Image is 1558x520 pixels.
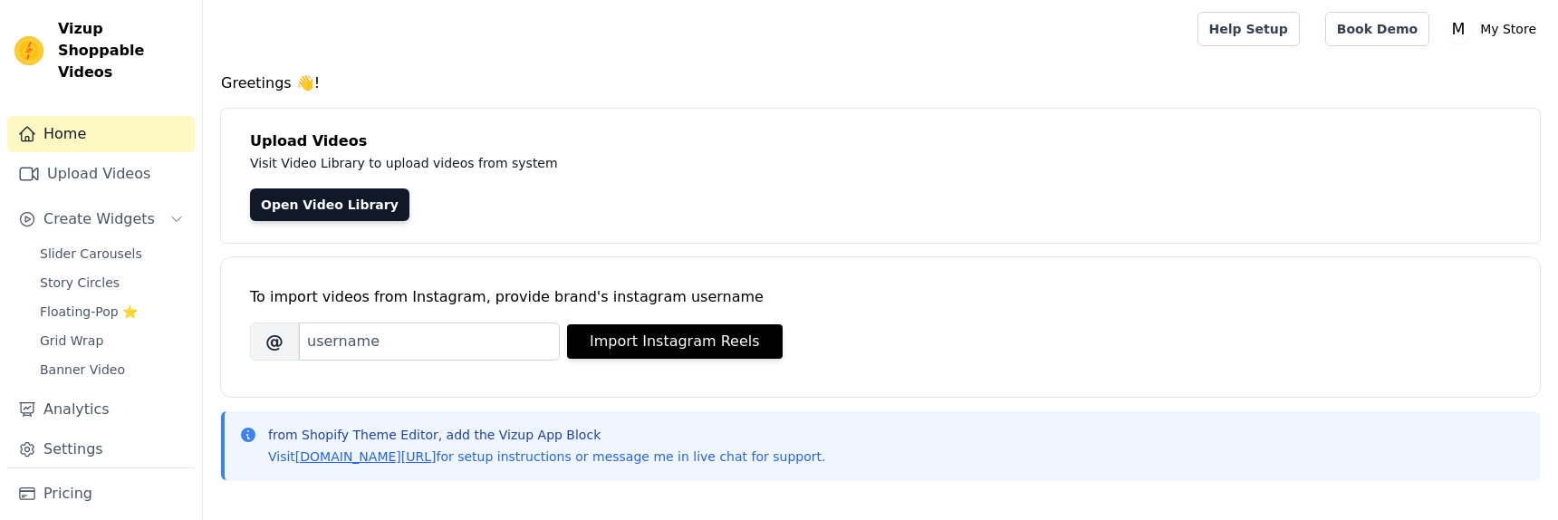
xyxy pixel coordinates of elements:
[7,391,195,428] a: Analytics
[250,188,409,221] a: Open Video Library
[1197,12,1300,46] a: Help Setup
[40,361,125,379] span: Banner Video
[1444,13,1544,45] button: M My Store
[268,426,825,444] p: from Shopify Theme Editor, add the Vizup App Block
[250,130,1511,152] h4: Upload Videos
[40,303,138,321] span: Floating-Pop ⭐
[29,270,195,295] a: Story Circles
[295,449,437,464] a: [DOMAIN_NAME][URL]
[7,476,195,512] a: Pricing
[7,201,195,237] button: Create Widgets
[1473,13,1544,45] p: My Store
[29,241,195,266] a: Slider Carousels
[1325,12,1429,46] a: Book Demo
[43,208,155,230] span: Create Widgets
[567,324,783,359] button: Import Instagram Reels
[7,431,195,467] a: Settings
[14,36,43,65] img: Vizup
[299,323,560,361] input: username
[250,286,1511,308] div: To import videos from Instagram, provide brand's instagram username
[40,245,142,263] span: Slider Carousels
[29,357,195,382] a: Banner Video
[58,18,188,83] span: Vizup Shoppable Videos
[268,448,825,466] p: Visit for setup instructions or message me in live chat for support.
[29,328,195,353] a: Grid Wrap
[7,116,195,152] a: Home
[40,274,120,292] span: Story Circles
[1452,20,1466,38] text: M
[7,156,195,192] a: Upload Videos
[250,152,1062,174] p: Visit Video Library to upload videos from system
[221,72,1540,94] h4: Greetings 👋!
[40,332,103,350] span: Grid Wrap
[29,299,195,324] a: Floating-Pop ⭐
[250,323,299,361] span: @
